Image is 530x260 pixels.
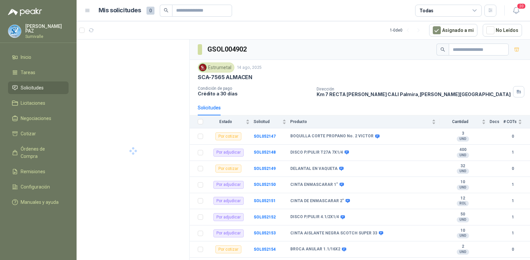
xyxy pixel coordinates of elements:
[254,182,276,187] a: SOL052150
[21,130,36,137] span: Cotizar
[290,150,343,155] b: DISCO P/PULIR T27A 7X1/4
[8,127,69,140] a: Cotizar
[8,196,69,208] a: Manuales y ayuda
[207,115,254,128] th: Estado
[429,24,477,37] button: Asignado a mi
[213,197,244,205] div: Por adjudicar
[215,165,241,173] div: Por cotizar
[8,112,69,125] a: Negociaciones
[146,7,154,15] span: 0
[21,69,35,76] span: Tareas
[290,134,374,139] b: BOQUILLA CORTE PROPANO No. 2 VICTOR
[457,153,469,158] div: UND
[254,166,276,171] a: SOL052149
[457,136,469,142] div: UND
[290,247,340,252] b: BROCA ANULAR 1.1/16X2
[25,35,69,39] p: Sumivalle
[21,145,62,160] span: Órdenes de Compra
[290,182,338,188] b: CINTA ENMASCARAR 1"
[198,91,311,96] p: Crédito a 30 días
[99,6,141,15] h1: Mis solicitudes
[290,166,338,172] b: DELANTAL EN VAQUETA
[254,215,276,219] a: SOL052152
[254,231,276,235] b: SOL052153
[457,185,469,190] div: UND
[510,5,522,17] button: 20
[440,131,486,136] b: 3
[440,196,486,201] b: 12
[440,212,486,217] b: 50
[440,180,486,185] b: 10
[503,214,522,220] b: 1
[440,244,486,249] b: 2
[390,25,424,36] div: 1 - 0 de 0
[440,47,445,52] span: search
[254,150,276,155] b: SOL052148
[21,183,50,191] span: Configuración
[440,147,486,153] b: 400
[419,7,433,14] div: Todas
[8,97,69,109] a: Licitaciones
[317,91,511,97] p: Km 7 RECTA [PERSON_NAME] CALI Palmira , [PERSON_NAME][GEOGRAPHIC_DATA]
[483,24,522,37] button: No Leídos
[8,143,69,163] a: Órdenes de Compra
[199,64,206,71] img: Company Logo
[290,115,440,128] th: Producto
[440,164,486,169] b: 32
[21,54,31,61] span: Inicio
[198,86,311,91] p: Condición de pago
[490,115,503,128] th: Docs
[213,181,244,189] div: Por adjudicar
[254,247,276,252] a: SOL052154
[254,198,276,203] a: SOL052151
[290,198,344,204] b: CINTA DE ENMASCARAR 2"
[198,74,252,81] p: SCA-7565 ALMACEN
[440,115,490,128] th: Cantidad
[8,66,69,79] a: Tareas
[21,198,59,206] span: Manuales y ayuda
[207,119,244,124] span: Estado
[503,230,522,236] b: 1
[254,134,276,139] a: SOL052147
[8,181,69,193] a: Configuración
[8,165,69,178] a: Remisiones
[198,63,234,72] div: Estrumetal
[8,8,42,16] img: Logo peakr
[290,214,339,220] b: DISCO P/PULIR 4.1/2X1/4
[164,8,168,13] span: search
[503,182,522,188] b: 1
[215,132,241,140] div: Por cotizar
[517,3,526,9] span: 20
[21,168,45,175] span: Remisiones
[25,24,69,33] p: [PERSON_NAME] PAZ
[457,201,469,206] div: ROL
[215,245,241,253] div: Por cotizar
[457,169,469,174] div: UND
[503,119,517,124] span: # COTs
[254,115,290,128] th: Solicitud
[213,149,244,157] div: Por adjudicar
[457,249,469,255] div: UND
[290,231,377,236] b: CINTA AISLANTE NEGRA SCOTCH SUPER 33
[457,233,469,238] div: UND
[254,119,281,124] span: Solicitud
[503,133,522,140] b: 0
[8,81,69,94] a: Solicitudes
[503,246,522,253] b: 0
[457,217,469,222] div: UND
[503,198,522,204] b: 1
[207,44,248,55] h3: GSOL004902
[237,65,262,71] p: 14 ago, 2025
[213,213,244,221] div: Por adjudicar
[290,119,430,124] span: Producto
[440,228,486,233] b: 10
[440,119,480,124] span: Cantidad
[8,25,21,38] img: Company Logo
[503,115,530,128] th: # COTs
[21,84,44,91] span: Solicitudes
